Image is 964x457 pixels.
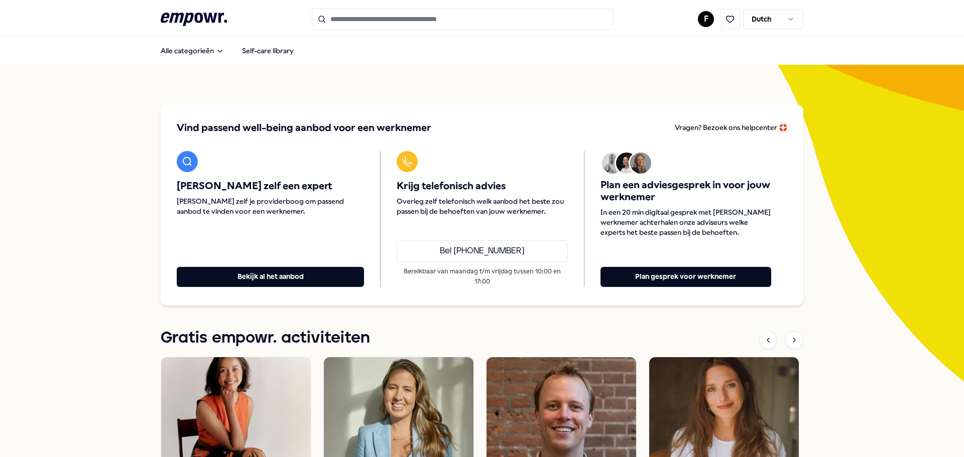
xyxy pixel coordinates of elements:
[153,41,232,61] button: Alle categorieën
[600,267,771,287] button: Plan gesprek voor werknemer
[161,326,370,351] h1: Gratis empowr. activiteiten
[153,41,302,61] nav: Main
[397,196,567,216] span: Overleg zelf telefonisch welk aanbod het beste zou passen bij de behoeften van jouw werknemer.
[177,267,364,287] button: Bekijk al het aanbod
[616,153,637,174] img: Avatar
[312,8,613,30] input: Search for products, categories or subcategories
[177,196,364,216] span: [PERSON_NAME] zelf je providerboog om passend aanbod te vinden voor een werknemer.
[600,179,771,203] span: Plan een adviesgesprek in voor jouw werknemer
[675,121,787,135] a: Vragen? Bezoek ons helpcenter 🛟
[397,266,567,287] p: Bereikbaar van maandag t/m vrijdag tussen 10:00 en 17:00
[675,123,787,131] span: Vragen? Bezoek ons helpcenter 🛟
[177,121,431,135] span: Vind passend well-being aanbod voor een werknemer
[397,180,567,192] span: Krijg telefonisch advies
[630,153,651,174] img: Avatar
[397,240,567,262] a: Bel [PHONE_NUMBER]
[177,180,364,192] span: [PERSON_NAME] zelf een expert
[234,41,302,61] a: Self-care library
[600,207,771,237] span: In een 20 min digitaal gesprek met [PERSON_NAME] werknemer achterhalen onze adviseurs welke exper...
[602,153,623,174] img: Avatar
[698,11,714,27] button: F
